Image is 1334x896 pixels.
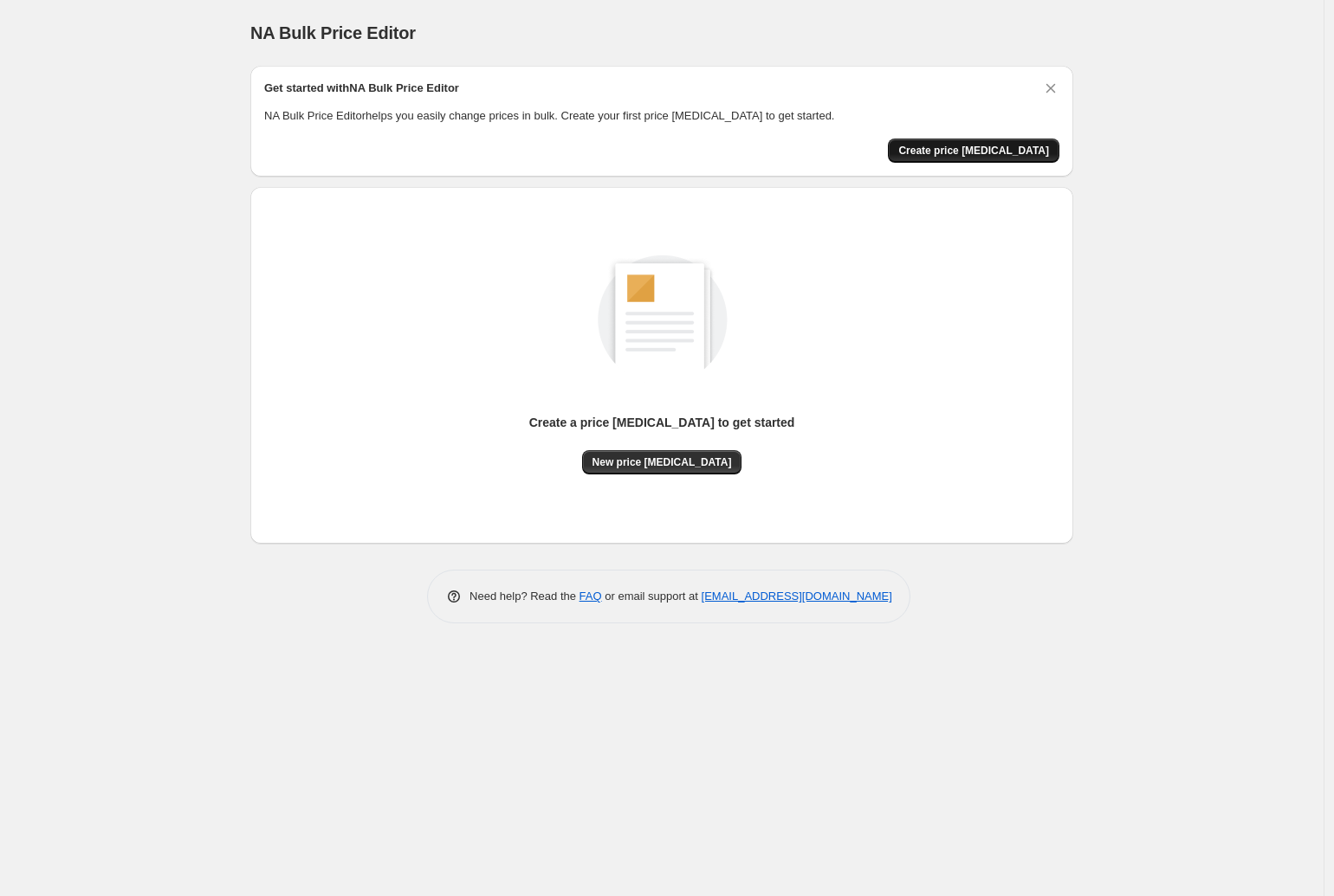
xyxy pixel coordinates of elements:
button: Create price change job [888,139,1059,163]
a: [EMAIL_ADDRESS][DOMAIN_NAME] [702,590,892,603]
span: Need help? Read the [469,590,580,603]
span: or email support at [602,590,702,603]
button: Dismiss card [1042,80,1059,97]
h2: Get started with NA Bulk Price Editor [264,80,459,97]
span: Create price [MEDICAL_DATA] [898,144,1049,158]
span: NA Bulk Price Editor [250,23,416,42]
p: NA Bulk Price Editor helps you easily change prices in bulk. Create your first price [MEDICAL_DAT... [264,107,1059,125]
span: New price [MEDICAL_DATA] [593,455,732,469]
a: FAQ [580,590,602,603]
button: New price [MEDICAL_DATA] [582,450,742,474]
p: Create a price [MEDICAL_DATA] to get started [529,414,795,431]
